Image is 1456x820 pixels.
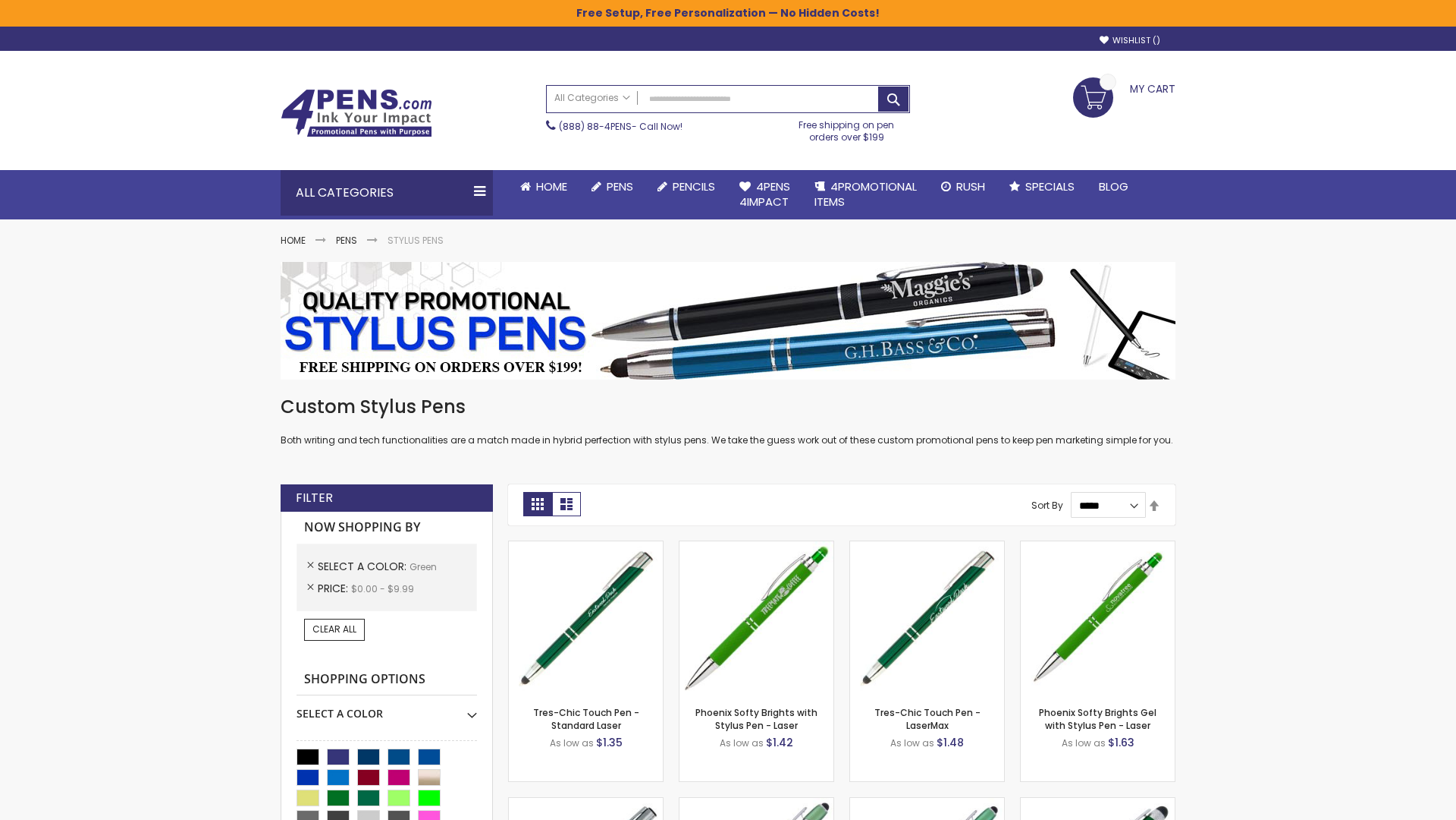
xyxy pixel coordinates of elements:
[281,89,432,137] img: 4Pens Custom Pens and Promotional Products
[645,170,727,203] a: Pencils
[1031,499,1063,512] label: Sort By
[281,395,1175,447] div: Both writing and tech functionalities are a match made in hybrid perfection with stylus pens. We ...
[536,178,567,194] span: Home
[523,492,552,516] strong: Grid
[1108,735,1134,750] span: $1.63
[297,695,477,721] div: Select A Color
[1039,706,1156,731] a: Phoenix Softy Brights Gel with Stylus Pen - Laser
[739,178,790,210] span: 4Pens 4impact
[579,170,645,203] a: Pens
[679,797,833,810] a: Ellipse Stylus Pen - LaserMax-Green
[997,170,1087,203] a: Specials
[547,86,638,111] a: All Categories
[673,178,715,194] span: Pencils
[559,120,632,133] a: (888) 88-4PENS
[850,541,1004,553] a: Tres-Chic Touch Pen - LaserMax-Green
[850,541,1004,695] img: Tres-Chic Touch Pen - LaserMax-Green
[727,170,802,219] a: 4Pens4impact
[318,559,409,574] span: Select A Color
[318,581,351,596] span: Price
[766,735,793,750] span: $1.42
[312,623,356,635] span: Clear All
[874,706,981,731] a: Tres-Chic Touch Pen - LaserMax
[281,234,306,247] a: Home
[559,120,682,133] span: - Call Now!
[720,736,764,749] span: As low as
[1100,35,1160,46] a: Wishlist
[550,736,594,749] span: As low as
[509,797,663,810] a: Tres-Chic Softy Stylus Pen - Laser-Green
[679,541,833,695] img: Phoenix Softy Brights with Stylus Pen - Laser-Green
[281,395,1175,419] h1: Custom Stylus Pens
[297,664,477,696] strong: Shopping Options
[388,234,444,247] strong: Stylus Pens
[1062,736,1106,749] span: As low as
[783,113,911,143] div: Free shipping on pen orders over $199
[554,92,630,104] span: All Categories
[304,619,365,640] a: Clear All
[1087,170,1141,203] a: Blog
[351,582,414,595] span: $0.00 - $9.99
[409,560,437,573] span: Green
[937,735,964,750] span: $1.48
[281,262,1175,380] img: Stylus Pens
[956,178,985,194] span: Rush
[695,706,817,731] a: Phoenix Softy Brights with Stylus Pen - Laser
[607,178,633,194] span: Pens
[814,178,917,210] span: 4PROMOTIONAL ITEMS
[890,736,934,749] span: As low as
[281,170,493,216] div: All Categories
[296,490,333,506] strong: Filter
[929,170,997,203] a: Rush
[1021,797,1175,810] a: Logo Beam Stylus LIght Up Pen-Green
[509,541,663,695] img: Tres-Chic Touch Pen - Standard Laser-Green
[297,512,477,544] strong: Now Shopping by
[679,541,833,553] a: Phoenix Softy Brights with Stylus Pen - Laser-Green
[1025,178,1075,194] span: Specials
[596,735,623,750] span: $1.35
[850,797,1004,810] a: Ellipse Stylus Pen - ColorJet-Green
[509,541,663,553] a: Tres-Chic Touch Pen - Standard Laser-Green
[1021,541,1175,695] img: Phoenix Softy Brights Gel with Stylus Pen - Laser-Green
[1021,541,1175,553] a: Phoenix Softy Brights Gel with Stylus Pen - Laser-Green
[508,170,579,203] a: Home
[1099,178,1128,194] span: Blog
[533,706,639,731] a: Tres-Chic Touch Pen - Standard Laser
[336,234,357,247] a: Pens
[802,170,929,219] a: 4PROMOTIONALITEMS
